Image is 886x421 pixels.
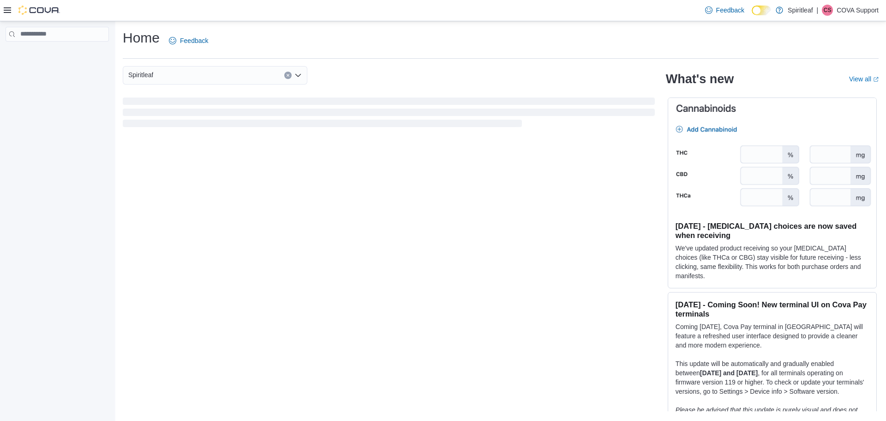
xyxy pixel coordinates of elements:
p: COVA Support [837,5,879,16]
button: Clear input [284,72,292,79]
span: Dark Mode [752,15,752,16]
h3: [DATE] - [MEDICAL_DATA] choices are now saved when receiving [676,221,869,240]
p: This update will be automatically and gradually enabled between , for all terminals operating on ... [676,359,869,396]
button: Open list of options [294,72,302,79]
span: Loading [123,99,655,129]
nav: Complex example [6,43,109,66]
svg: External link [873,77,879,82]
p: Spiritleaf [788,5,813,16]
span: Spiritleaf [128,69,153,80]
a: Feedback [701,1,748,19]
span: CS [824,5,832,16]
a: View allExternal link [849,75,879,83]
input: Dark Mode [752,6,771,15]
p: We've updated product receiving so your [MEDICAL_DATA] choices (like THCa or CBG) stay visible fo... [676,244,869,281]
h3: [DATE] - Coming Soon! New terminal UI on Cova Pay terminals [676,300,869,318]
strong: [DATE] and [DATE] [700,369,758,377]
p: | [817,5,819,16]
span: Feedback [180,36,208,45]
div: COVA Support [822,5,833,16]
h1: Home [123,29,160,47]
p: Coming [DATE], Cova Pay terminal in [GEOGRAPHIC_DATA] will feature a refreshed user interface des... [676,322,869,350]
span: Feedback [716,6,744,15]
a: Feedback [165,31,212,50]
img: Cova [18,6,60,15]
h2: What's new [666,72,734,86]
